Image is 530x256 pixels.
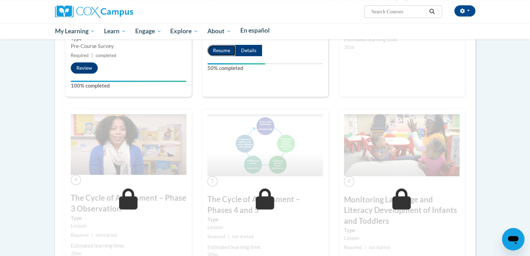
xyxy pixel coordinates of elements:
a: Cox Campus [55,8,133,14]
span: About [207,27,231,35]
span: | [228,234,229,239]
button: Account Settings [454,5,475,16]
span: Explore [170,27,198,35]
span: not started [96,233,117,238]
span: completed [96,53,116,58]
div: Lesson [344,234,460,242]
iframe: Button to launch messaging window [502,228,524,250]
a: About [203,23,236,39]
span: | [365,245,366,250]
button: Details [235,45,262,56]
label: 100% completed [71,82,186,90]
span: Required [71,53,89,58]
div: Pre-Course Survey [71,42,186,50]
img: Course Image [344,114,460,177]
h3: The Cycle of Assessment – Phase 3 Observation [71,193,186,214]
a: Learn [99,23,131,39]
span: Learn [104,27,126,35]
h3: The Cycle of Assessment – Phases 4 and 5 [207,194,323,216]
h3: Monitoring Language and Literacy Development of Infants and Toddlers [344,194,460,227]
img: Cox Campus [55,5,133,18]
input: Search Courses [371,7,427,16]
a: Explore [166,23,203,39]
span: Engage [135,27,161,35]
label: Type [207,216,323,223]
span: 30m [344,44,355,50]
span: not started [369,245,390,250]
div: Estimated learning time: [344,36,460,43]
span: 6 [344,176,354,186]
label: Type [344,227,460,234]
span: 5 [207,176,218,186]
span: En español [240,27,269,34]
div: Your progress [71,81,186,82]
img: Course Image [207,114,323,176]
button: Search [427,7,437,16]
span: 4 [71,175,81,185]
label: Type [71,214,186,222]
span: My Learning [55,27,95,35]
div: Main menu [44,23,486,39]
span: Required [344,245,362,250]
span: not started [232,234,254,239]
div: Lesson [71,222,186,230]
span: Required [71,233,89,238]
img: Course Image [71,114,186,175]
a: En español [236,23,274,38]
span: Required [207,234,225,239]
span: | [91,233,93,238]
div: Estimated learning time: [207,243,323,251]
a: My Learning [50,23,100,39]
a: Engage [131,23,166,39]
button: Resume [207,45,236,56]
button: Review [71,62,98,74]
span: | [91,53,93,58]
div: Your progress [207,63,265,64]
div: Estimated learning time: [71,242,186,250]
label: 50% completed [207,64,323,72]
div: Lesson [207,223,323,231]
span: 25m [207,34,218,40]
